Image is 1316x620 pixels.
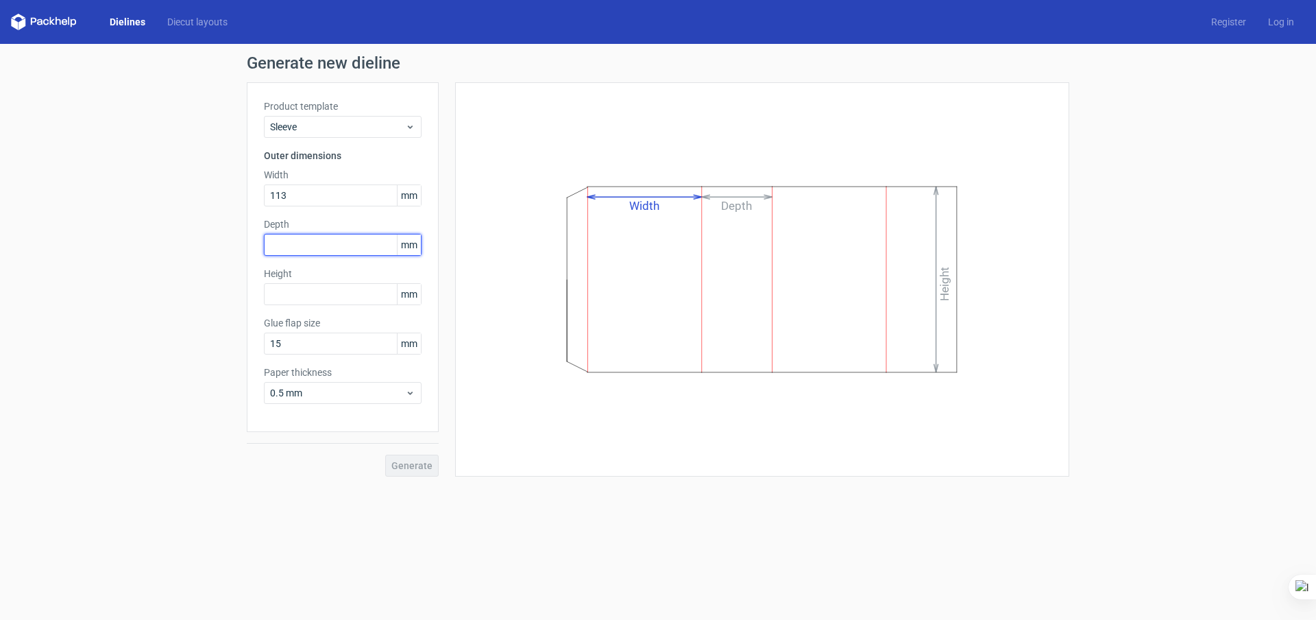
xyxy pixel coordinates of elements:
a: Diecut layouts [156,15,239,29]
span: mm [397,185,421,206]
span: Sleeve [270,120,405,134]
label: Product template [264,99,422,113]
a: Register [1200,15,1257,29]
text: Depth [722,199,753,213]
a: Dielines [99,15,156,29]
span: mm [397,235,421,255]
h1: Generate new dieline [247,55,1069,71]
label: Paper thickness [264,366,422,379]
a: Log in [1257,15,1305,29]
span: 0.5 mm [270,386,405,400]
text: Width [630,199,660,213]
span: mm [397,284,421,305]
label: Glue flap size [264,316,422,330]
label: Width [264,168,422,182]
h3: Outer dimensions [264,149,422,163]
text: Height [938,267,952,301]
label: Depth [264,217,422,231]
label: Height [264,267,422,281]
span: mm [397,333,421,354]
